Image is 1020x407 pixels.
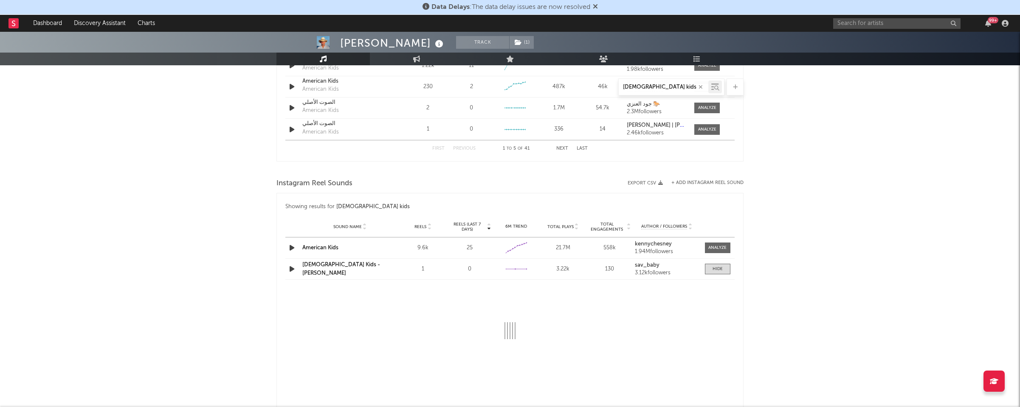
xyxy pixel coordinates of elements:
strong: sav_baby [635,262,659,268]
div: 336 [539,125,579,134]
div: American Kids [302,128,339,137]
a: Charts [132,15,161,32]
a: الصوت الأصلي [302,120,391,128]
div: American Kids [302,106,339,115]
a: Discovery Assistant [68,15,132,32]
a: [DEMOGRAPHIC_DATA] Kids - [PERSON_NAME] [302,262,380,276]
div: 54.7k [583,104,623,112]
div: 11 [469,61,474,70]
a: sav_baby [635,262,699,268]
div: 6M Trend [495,223,538,230]
div: Showing results for [285,202,735,212]
a: الصوت الأصلي [302,98,391,107]
div: 1.7M [539,104,579,112]
div: 14 [583,125,623,134]
button: Export CSV [628,181,663,186]
span: Total Plays [547,224,574,229]
div: 2 [408,104,448,112]
input: Search by song name or URL [619,84,708,91]
div: 1 5 41 [493,144,539,154]
div: 130 [589,265,631,273]
span: ( 1 ) [509,36,534,49]
div: 1 [402,265,444,273]
button: Track [456,36,509,49]
a: Dashboard [27,15,68,32]
div: 1 [408,125,448,134]
button: Previous [453,146,476,151]
div: 25 [448,244,491,252]
div: 1.94M followers [635,249,699,255]
span: Reels (last 7 days) [448,222,486,232]
div: 0 [448,265,491,273]
span: Sound Name [333,224,362,229]
span: Dismiss [593,4,598,11]
input: Search for artists [833,18,961,29]
button: Next [556,146,568,151]
a: جود العنزي 🐎 [627,101,686,107]
span: Data Delays [431,4,470,11]
span: Author / Followers [641,224,687,229]
strong: جود العنزي 🐎 [627,101,660,107]
div: 2.46k followers [627,130,686,136]
a: kennychesney [635,241,699,247]
div: [DEMOGRAPHIC_DATA] kids [336,202,410,212]
a: American Kids [302,245,338,251]
div: 0 [470,125,473,134]
span: to [507,147,512,151]
div: 2.3M followers [627,109,686,115]
div: 3.12k followers [635,270,699,276]
button: First [432,146,445,151]
div: 3.22k [542,265,584,273]
div: 99 + [988,17,998,23]
div: 0 [470,104,473,112]
button: Last [577,146,588,151]
button: (1) [510,36,534,49]
span: of [518,147,523,151]
span: Instagram Reel Sounds [276,178,352,189]
div: 21.7M [542,244,584,252]
a: [PERSON_NAME] | [PERSON_NAME] [627,123,686,128]
div: 1.22k [408,61,448,70]
div: 1.98k followers [627,67,686,72]
span: Total Engagements [589,222,626,232]
div: 9.6k [402,244,444,252]
span: Reels [414,224,426,229]
a: American Kids [302,77,391,86]
span: : The data delay issues are now resolved [431,4,590,11]
strong: [PERSON_NAME] | [PERSON_NAME] [627,123,719,128]
div: [PERSON_NAME] [340,36,445,50]
div: American Kids [302,64,339,72]
strong: kennychesney [635,241,672,247]
button: 99+ [985,20,991,27]
div: 558k [589,244,631,252]
div: + Add Instagram Reel Sound [663,181,744,185]
button: + Add Instagram Reel Sound [671,181,744,185]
